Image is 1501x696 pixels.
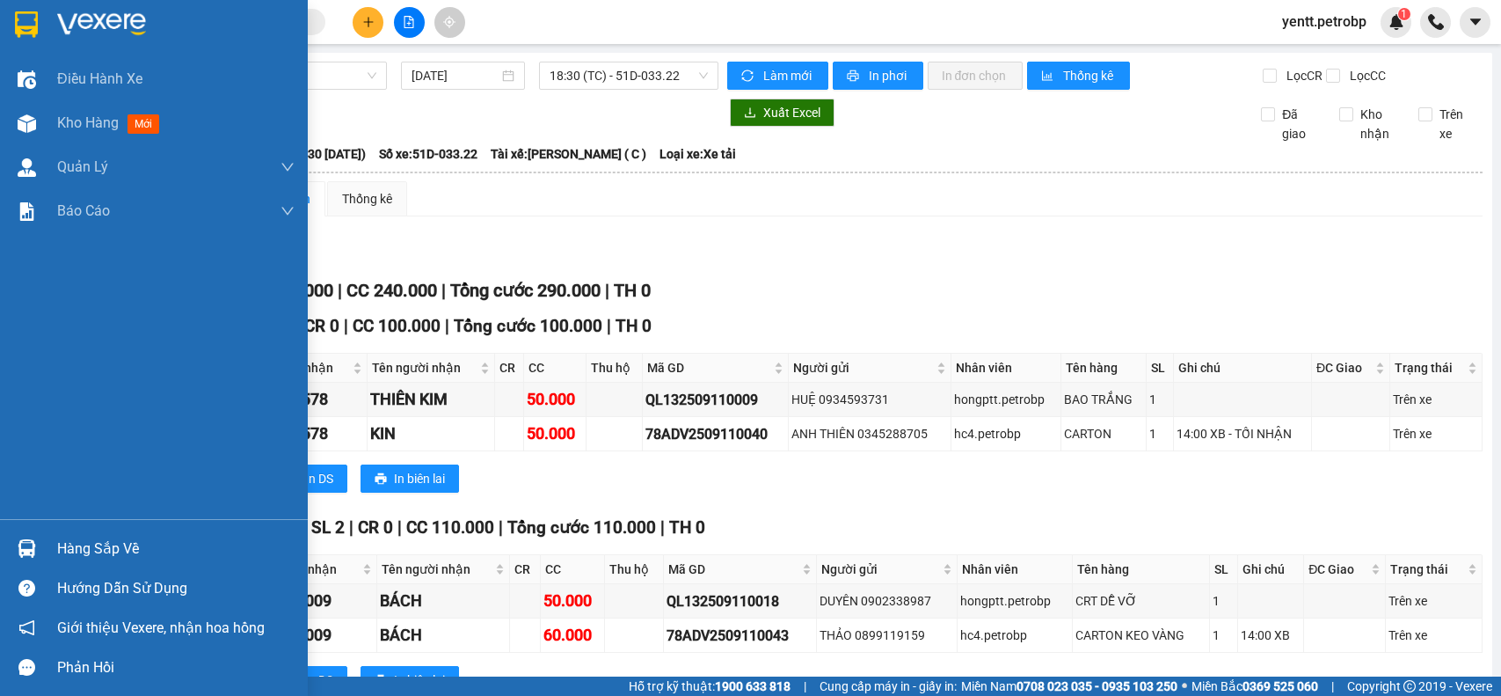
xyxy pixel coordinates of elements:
[1075,626,1206,645] div: CARTON KEO VÀNG
[616,316,652,336] span: TH 0
[791,424,948,443] div: ANH THIÊN 0345288705
[368,383,495,417] td: THIÊN KIM
[377,619,510,653] td: BÁCH
[499,517,503,538] span: |
[607,316,611,336] span: |
[510,555,541,584] th: CR
[406,517,494,538] span: CC 110.000
[304,316,339,336] span: CR 0
[543,589,602,613] div: 50.000
[244,623,374,648] div: 0964321009
[353,7,383,38] button: plus
[244,589,374,613] div: 0964321009
[1149,390,1170,409] div: 1
[820,677,957,696] span: Cung cấp máy in - giấy in:
[272,666,347,694] button: printerIn DS
[57,655,295,681] div: Phản hồi
[305,469,333,488] span: In DS
[1147,354,1174,383] th: SL
[614,280,651,301] span: TH 0
[361,465,459,493] button: printerIn biên lai
[1428,14,1444,30] img: phone-icon
[847,70,862,84] span: printer
[645,423,785,445] div: 78ADV2509110040
[659,144,736,164] span: Loại xe: Xe tải
[380,589,506,613] div: BÁCH
[281,160,295,174] span: down
[370,421,492,446] div: KIN
[1064,390,1143,409] div: BAO TRẮNG
[869,66,909,85] span: In phơi
[763,103,820,122] span: Xuất Excel
[605,280,609,301] span: |
[1468,14,1483,30] span: caret-down
[361,666,459,694] button: printerIn biên lai
[1182,683,1187,690] span: ⚪️
[1075,591,1206,611] div: CRT DỄ VỠ
[821,560,939,579] span: Người gửi
[527,387,583,412] div: 50.000
[344,316,348,336] span: |
[1213,626,1235,645] div: 1
[954,424,1058,443] div: hc4.petrobp
[1398,8,1410,20] sup: 1
[1268,11,1381,33] span: yentt.petrobp
[1242,679,1318,693] strong: 0369 525 060
[1016,679,1177,693] strong: 0708 023 035 - 0935 103 250
[741,70,756,84] span: sync
[1275,105,1326,143] span: Đã giao
[730,99,834,127] button: downloadXuất Excel
[346,280,437,301] span: CC 240.000
[491,144,646,164] span: Tài xế: [PERSON_NAME] ( C )
[660,517,665,538] span: |
[375,674,387,688] span: printer
[454,316,602,336] span: Tổng cước 100.000
[18,539,36,558] img: warehouse-icon
[394,670,445,690] span: In biên lai
[524,354,587,383] th: CC
[715,679,791,693] strong: 1900 633 818
[412,66,499,85] input: 11/09/2025
[1063,66,1116,85] span: Thống kê
[928,62,1024,90] button: In đơn chọn
[791,390,948,409] div: HUỆ 0934593731
[311,517,345,538] span: SL 2
[1174,354,1312,383] th: Ghi chú
[664,619,817,653] td: 78ADV2509110043
[960,626,1069,645] div: hc4.petrobp
[1388,626,1479,645] div: Trên xe
[375,473,387,487] span: printer
[1401,8,1407,20] span: 1
[1308,560,1367,579] span: ĐC Giao
[18,619,35,636] span: notification
[382,560,492,579] span: Tên người nhận
[379,144,477,164] span: Số xe: 51D-033.22
[605,555,664,584] th: Thu hộ
[1279,66,1325,85] span: Lọc CR
[1388,591,1479,611] div: Trên xe
[445,316,449,336] span: |
[664,584,817,619] td: QL132509110018
[550,62,707,89] span: 18:30 (TC) - 51D-033.22
[960,591,1069,611] div: hongptt.petrobp
[377,584,510,619] td: BÁCH
[1432,105,1483,143] span: Trên xe
[667,625,813,647] div: 78ADV2509110043
[57,575,295,602] div: Hướng dẫn sử dụng
[1460,7,1490,38] button: caret-down
[951,354,1061,383] th: Nhân viên
[358,517,393,538] span: CR 0
[443,16,455,28] span: aim
[1403,680,1416,692] span: copyright
[57,617,265,639] span: Giới thiệu Vexere, nhận hoa hồng
[1027,62,1130,90] button: bar-chartThống kê
[629,677,791,696] span: Hỗ trợ kỹ thuật:
[667,590,813,612] div: QL132509110018
[820,591,954,611] div: DUYÊN 0902338987
[18,158,36,177] img: warehouse-icon
[793,358,933,377] span: Người gửi
[1390,560,1464,579] span: Trạng thái
[643,417,789,451] td: 78ADV2509110040
[1177,424,1308,443] div: 14:00 XB - TỐI NHẬN
[1395,358,1464,377] span: Trạng thái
